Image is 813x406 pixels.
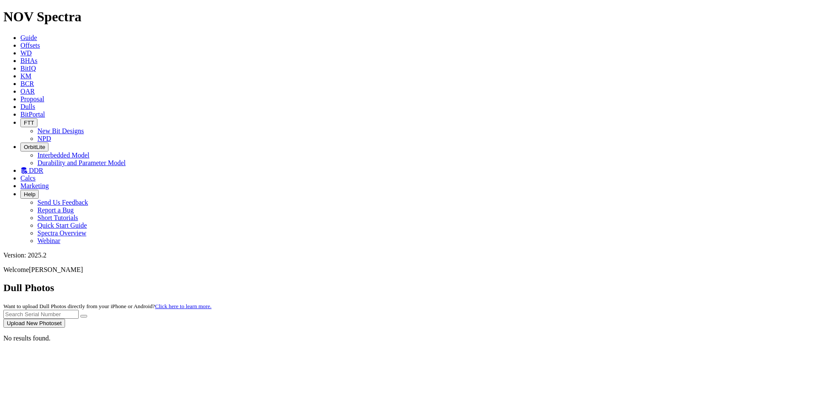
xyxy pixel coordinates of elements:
[20,190,39,199] button: Help
[3,252,810,259] div: Version: 2025.2
[20,42,40,49] a: Offsets
[29,167,43,174] span: DDR
[3,319,65,328] button: Upload New Photoset
[24,120,34,126] span: FTT
[20,167,43,174] a: DDR
[3,335,810,342] p: No results found.
[37,222,87,229] a: Quick Start Guide
[155,303,212,309] a: Click here to learn more.
[29,266,83,273] span: [PERSON_NAME]
[20,174,36,182] a: Calcs
[20,103,35,110] a: Dulls
[3,310,79,319] input: Search Serial Number
[20,72,31,80] a: KM
[20,95,44,103] a: Proposal
[20,80,34,87] a: BCR
[37,152,89,159] a: Interbedded Model
[37,229,86,237] a: Spectra Overview
[24,144,45,150] span: OrbitLite
[3,282,810,294] h2: Dull Photos
[3,9,810,25] h1: NOV Spectra
[20,118,37,127] button: FTT
[3,303,211,309] small: Want to upload Dull Photos directly from your iPhone or Android?
[3,266,810,274] p: Welcome
[37,206,74,214] a: Report a Bug
[37,159,126,166] a: Durability and Parameter Model
[20,143,48,152] button: OrbitLite
[37,135,51,142] a: NPD
[37,199,88,206] a: Send Us Feedback
[37,237,60,244] a: Webinar
[20,34,37,41] a: Guide
[20,57,37,64] a: BHAs
[37,214,78,221] a: Short Tutorials
[37,127,84,134] a: New Bit Designs
[24,191,35,197] span: Help
[20,65,36,72] a: BitIQ
[20,182,49,189] a: Marketing
[20,111,45,118] a: BitPortal
[20,88,35,95] a: OAR
[20,49,32,57] a: WD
